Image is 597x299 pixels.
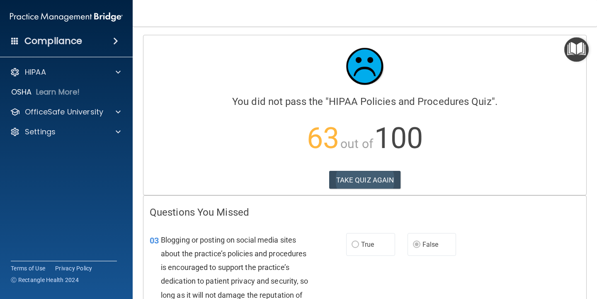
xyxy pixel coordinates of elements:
h4: Compliance [24,35,82,47]
span: Ⓒ Rectangle Health 2024 [11,276,79,284]
input: False [413,242,420,248]
h4: Questions You Missed [150,207,580,218]
p: HIPAA [25,67,46,77]
p: Learn More! [36,87,80,97]
a: Privacy Policy [55,264,92,272]
span: False [422,241,439,248]
p: OfficeSafe University [25,107,103,117]
img: sad_face.ecc698e2.jpg [340,41,390,91]
a: OfficeSafe University [10,107,121,117]
span: 63 [307,121,339,155]
span: out of [340,136,373,151]
a: HIPAA [10,67,121,77]
p: OSHA [11,87,32,97]
button: TAKE QUIZ AGAIN [329,171,401,189]
input: True [352,242,359,248]
span: 03 [150,236,159,246]
span: 100 [374,121,423,155]
a: Settings [10,127,121,137]
button: Open Resource Center [564,37,589,62]
span: HIPAA Policies and Procedures Quiz [329,96,491,107]
a: Terms of Use [11,264,45,272]
img: PMB logo [10,9,123,25]
p: Settings [25,127,56,137]
span: True [361,241,374,248]
h4: You did not pass the " ". [150,96,580,107]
